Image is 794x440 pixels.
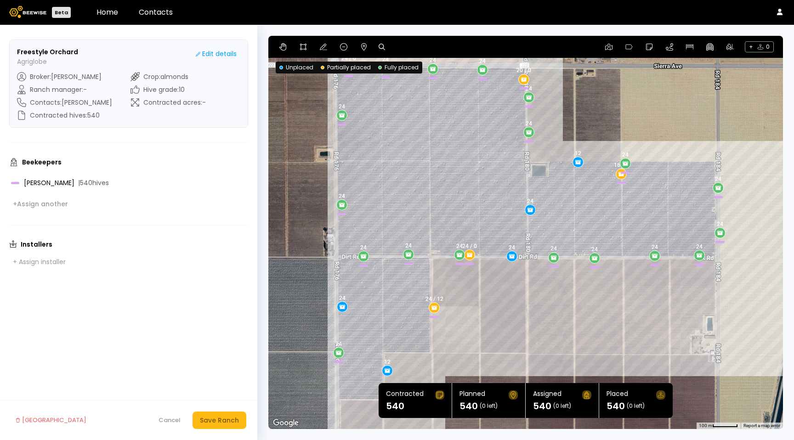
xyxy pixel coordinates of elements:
div: 24 / 0 [462,243,477,249]
div: Contracted acres : - [130,98,206,107]
div: Placed [607,390,628,400]
div: 24 [339,103,345,110]
div: 24 [526,85,532,92]
span: (0 left) [553,403,571,409]
div: 24 [339,193,345,199]
div: Assigned [533,390,561,400]
div: 24 [717,221,723,227]
div: Contracted [386,390,424,400]
div: 12 [575,150,581,157]
div: 12 [384,359,391,365]
div: Beta [52,7,71,18]
button: Save Ranch [193,412,246,429]
div: 24 [339,295,346,301]
div: [PERSON_NAME]|540hives [9,175,248,190]
a: Report a map error [743,423,780,428]
div: [GEOGRAPHIC_DATA] [16,416,86,425]
div: + Assign installer [13,258,66,266]
div: Hive grade : 10 [130,85,206,94]
div: 24 [652,244,658,250]
div: Crop : almonds [130,72,206,81]
div: 24 / 12 [425,296,443,302]
div: 24 [509,244,515,251]
div: 24 [479,58,486,64]
h1: 540 [386,401,404,411]
a: Open this area in Google Maps (opens a new window) [271,417,301,429]
h3: Freestyle Orchard [17,47,78,57]
div: 24 [550,245,557,252]
div: Contracted hives : 540 [17,111,112,120]
h1: 540 [533,401,551,411]
h3: Beekeepers [22,159,62,165]
div: Cancel [159,416,181,425]
div: Save Ranch [200,415,239,425]
div: 16 / 0 [614,162,629,168]
div: Edit details [196,49,237,59]
button: Edit details [192,47,240,61]
div: 20 / 0 [516,67,531,73]
div: Planned [459,390,485,400]
div: Broker : [PERSON_NAME] [17,72,112,81]
div: 24 [527,198,533,204]
span: 100 m [699,423,712,428]
button: + Assign installer [9,255,69,268]
div: 24 [622,152,629,158]
h1: 540 [459,401,478,411]
div: Fully placed [378,63,419,72]
div: Ranch manager : - [17,85,112,94]
button: +Assign another [9,197,72,210]
div: 24 [360,244,367,251]
div: 24 [696,243,703,250]
div: 24 [405,243,412,249]
button: [GEOGRAPHIC_DATA] [11,412,91,429]
h1: 540 [607,401,625,411]
div: 24 [335,341,342,347]
img: Beewise logo [9,6,46,18]
div: Partially placed [321,63,371,72]
div: 24 [456,243,463,249]
span: | 540 hives [78,180,109,186]
div: 24 [382,56,389,62]
button: Map Scale: 100 m per 52 pixels [696,423,741,429]
button: Cancel [154,413,185,428]
a: Home [96,7,118,17]
a: Contacts [139,7,173,17]
div: 24 [591,246,598,253]
div: Unplaced [279,63,313,72]
div: 24 [715,176,721,182]
h3: Installers [21,241,52,248]
div: + Assign another [13,200,68,208]
div: [PERSON_NAME] [11,180,219,186]
span: + 0 [745,41,774,52]
p: Agriglobe [17,57,78,67]
img: Google [271,417,301,429]
span: (0 left) [480,403,498,409]
div: Contacts : [PERSON_NAME] [17,98,112,107]
span: (0 left) [627,403,645,409]
div: 24 / 0 [341,55,356,62]
div: 24 [430,57,436,63]
div: 24 [526,120,532,127]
